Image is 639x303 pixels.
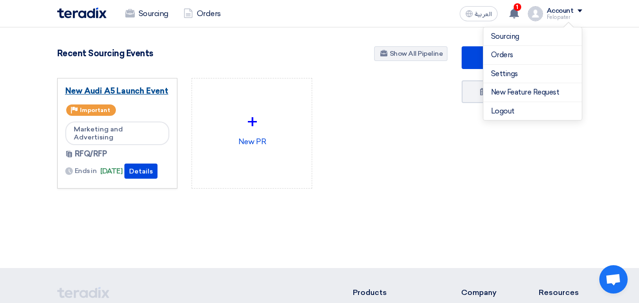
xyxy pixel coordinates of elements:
[80,107,110,113] span: Important
[514,3,521,11] span: 1
[75,166,97,176] span: Ends in
[461,287,510,298] li: Company
[65,121,170,145] span: Marketing and Advertising
[462,80,582,103] a: Manage my suppliers
[528,6,543,21] img: profile_test.png
[491,69,574,79] a: Settings
[100,166,123,177] span: [DATE]
[483,102,582,121] li: Logout
[374,46,447,61] a: Show All Pipeline
[176,3,228,24] a: Orders
[57,48,153,59] h4: Recent Sourcing Events
[200,108,304,136] div: +
[475,11,492,17] span: العربية
[539,287,582,298] li: Resources
[599,265,628,294] a: Open chat
[547,15,582,20] div: Felopater
[460,6,498,21] button: العربية
[124,164,158,179] button: Details
[353,287,433,298] li: Products
[75,148,107,160] span: RFQ/RFP
[491,87,574,98] a: New Feature Request
[491,50,574,61] a: Orders
[491,31,574,42] a: Sourcing
[65,86,170,95] a: New Audi A5 Launch Event
[57,8,106,18] img: Teradix logo
[200,86,304,169] div: New PR
[547,7,574,15] div: Account
[118,3,176,24] a: Sourcing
